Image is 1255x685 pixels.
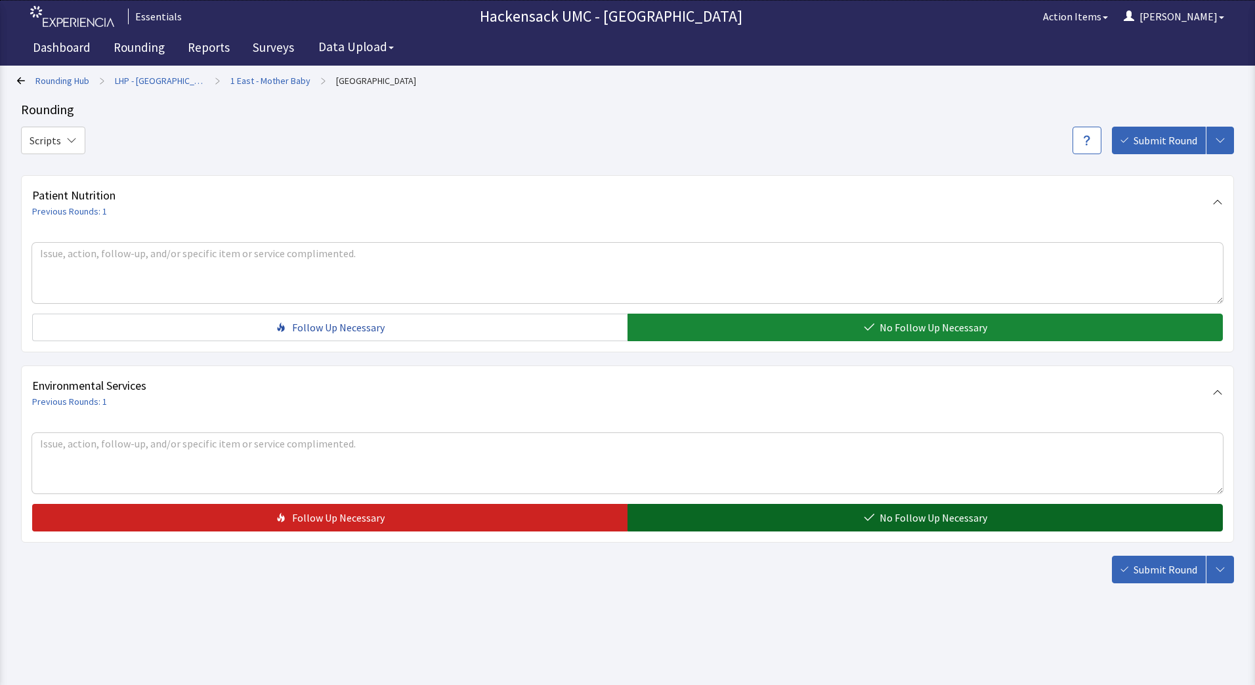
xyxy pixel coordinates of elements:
a: LHP - [GEOGRAPHIC_DATA] [115,74,205,87]
div: Rounding [21,100,1234,119]
span: Follow Up Necessary [292,510,385,526]
span: > [215,68,220,94]
button: No Follow Up Necessary [627,314,1223,341]
button: Scripts [21,127,85,154]
a: Dashboard [23,33,100,66]
button: Follow Up Necessary [32,314,627,341]
span: > [100,68,104,94]
a: 1 East - Mother Baby [230,74,310,87]
button: [PERSON_NAME] [1116,3,1232,30]
span: Follow Up Necessary [292,320,385,335]
img: experiencia_logo.png [30,6,114,28]
a: Rounding Hub [35,74,89,87]
span: Submit Round [1134,562,1197,577]
span: Scripts [30,133,61,148]
a: Previous Rounds: 1 [32,205,107,217]
a: Rounding [104,33,175,66]
button: Action Items [1035,3,1116,30]
span: Environmental Services [32,377,1212,395]
button: Follow Up Necessary [32,504,627,531]
a: Previous Rounds: 1 [32,396,107,407]
span: > [321,68,326,94]
a: Surveys [243,33,304,66]
p: Hackensack UMC - [GEOGRAPHIC_DATA] [187,6,1035,27]
button: No Follow Up Necessary [627,504,1223,531]
span: No Follow Up Necessary [880,510,987,526]
button: Submit Round [1112,556,1206,583]
button: Submit Round [1112,127,1206,154]
a: Nurse Station [336,74,416,87]
span: No Follow Up Necessary [880,320,987,335]
span: Patient Nutrition [32,186,1212,205]
span: Submit Round [1134,133,1197,148]
button: Data Upload [310,35,402,59]
div: Essentials [128,9,182,24]
a: Reports [178,33,240,66]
